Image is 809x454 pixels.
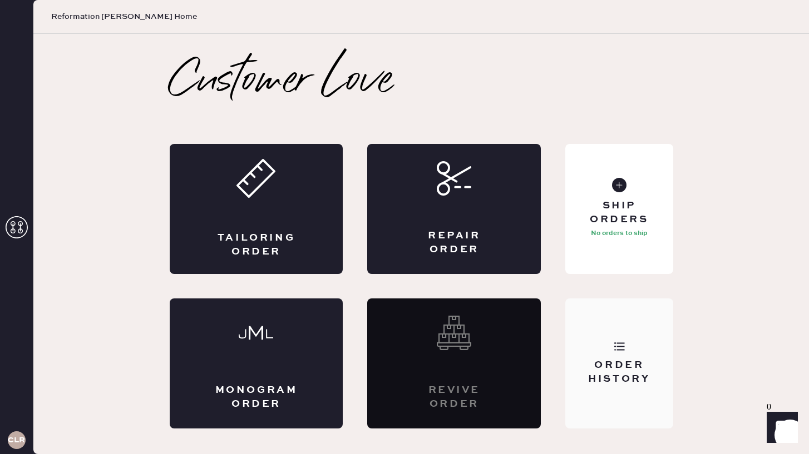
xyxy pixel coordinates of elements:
h2: Customer Love [170,59,393,104]
div: Repair Order [412,229,496,257]
iframe: Front Chat [756,404,804,452]
div: Monogram Order [214,383,299,411]
div: Interested? Contact us at care@hemster.co [367,298,541,428]
div: Ship Orders [574,199,664,227]
div: Order History [574,358,664,386]
div: Revive order [412,383,496,411]
div: Tailoring Order [214,231,299,259]
p: No orders to ship [591,227,648,240]
span: Reformation [PERSON_NAME] Home [51,11,197,22]
h3: CLR [8,436,25,444]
